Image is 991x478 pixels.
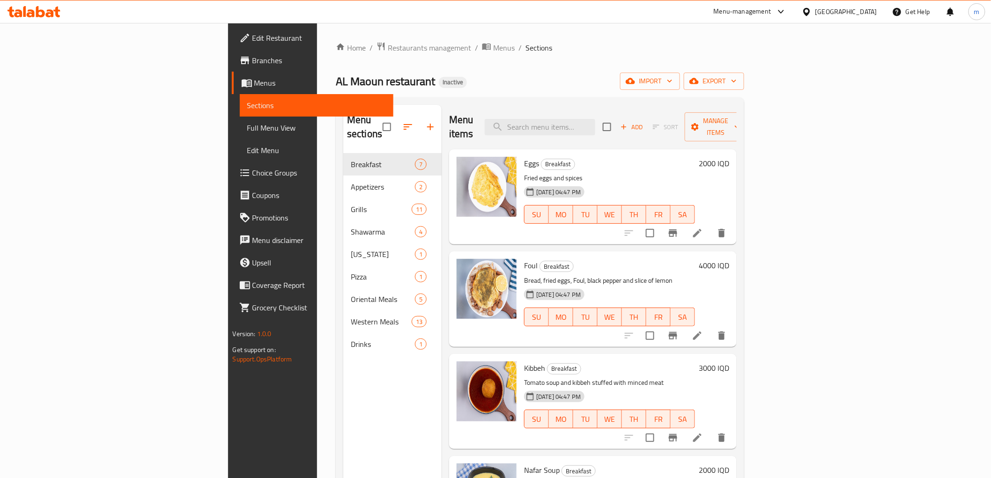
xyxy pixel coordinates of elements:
[336,42,744,54] nav: breadcrumb
[684,73,744,90] button: export
[601,208,618,221] span: WE
[674,310,691,324] span: SA
[351,294,415,305] div: Oriental Meals
[815,7,877,17] div: [GEOGRAPHIC_DATA]
[562,465,596,477] div: Breakfast
[710,324,733,347] button: delete
[415,183,426,191] span: 2
[247,122,386,133] span: Full Menu View
[351,271,415,282] div: Pizza
[252,190,386,201] span: Coupons
[562,466,595,477] span: Breakfast
[617,120,647,134] span: Add item
[601,310,618,324] span: WE
[646,308,671,326] button: FR
[397,116,419,138] span: Sort sections
[547,363,581,375] div: Breakfast
[351,338,415,350] span: Drinks
[524,258,538,272] span: Foul
[598,205,622,224] button: WE
[619,122,644,132] span: Add
[598,308,622,326] button: WE
[699,259,729,272] h6: 4000 IQD
[343,149,442,359] nav: Menu sections
[553,412,569,426] span: MO
[412,205,426,214] span: 11
[699,463,729,477] h6: 2000 IQD
[439,78,467,86] span: Inactive
[232,206,393,229] a: Promotions
[671,308,695,326] button: SA
[524,377,695,389] p: Tomato soup and kibbeh stuffed with minced meat
[257,328,272,340] span: 1.0.0
[674,412,691,426] span: SA
[232,274,393,296] a: Coverage Report
[541,159,575,169] span: Breakfast
[415,271,427,282] div: items
[232,49,393,72] a: Branches
[415,181,427,192] div: items
[240,117,393,139] a: Full Menu View
[252,212,386,223] span: Promotions
[524,275,695,287] p: Bread, fried eggs, Foul, black pepper and slice of lemon
[671,205,695,224] button: SA
[252,257,386,268] span: Upsell
[549,410,573,428] button: MO
[662,427,684,449] button: Branch-specific-item
[671,410,695,428] button: SA
[640,326,660,346] span: Select to update
[351,226,415,237] span: Shawarma
[351,181,415,192] div: Appetizers
[343,333,442,355] div: Drinks1
[343,288,442,310] div: Oriental Meals5
[532,392,584,401] span: [DATE] 04:47 PM
[351,159,415,170] span: Breakfast
[343,310,442,333] div: Western Meals13
[640,223,660,243] span: Select to update
[699,361,729,375] h6: 3000 IQD
[247,145,386,156] span: Edit Menu
[532,188,584,197] span: [DATE] 04:47 PM
[343,198,442,221] div: Grills11
[553,310,569,324] span: MO
[252,32,386,44] span: Edit Restaurant
[540,261,574,272] div: Breakfast
[254,77,386,88] span: Menus
[714,6,771,17] div: Menu-management
[553,208,569,221] span: MO
[577,412,594,426] span: TU
[597,117,617,137] span: Select section
[415,249,427,260] div: items
[232,251,393,274] a: Upsell
[549,308,573,326] button: MO
[485,119,595,135] input: search
[532,290,584,299] span: [DATE] 04:47 PM
[549,205,573,224] button: MO
[525,42,552,53] span: Sections
[626,208,643,221] span: TH
[617,120,647,134] button: Add
[415,159,427,170] div: items
[710,427,733,449] button: delete
[415,294,427,305] div: items
[974,7,980,17] span: m
[240,139,393,162] a: Edit Menu
[573,205,598,224] button: TU
[351,204,412,215] span: Grills
[524,308,549,326] button: SU
[351,249,415,260] span: [US_STATE]
[692,432,703,443] a: Edit menu item
[692,330,703,341] a: Edit menu item
[351,316,412,327] div: Western Meals
[628,75,673,87] span: import
[232,296,393,319] a: Grocery Checklist
[524,156,539,170] span: Eggs
[415,295,426,304] span: 5
[662,324,684,347] button: Branch-specific-item
[233,353,292,365] a: Support.OpsPlatform
[415,228,426,236] span: 4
